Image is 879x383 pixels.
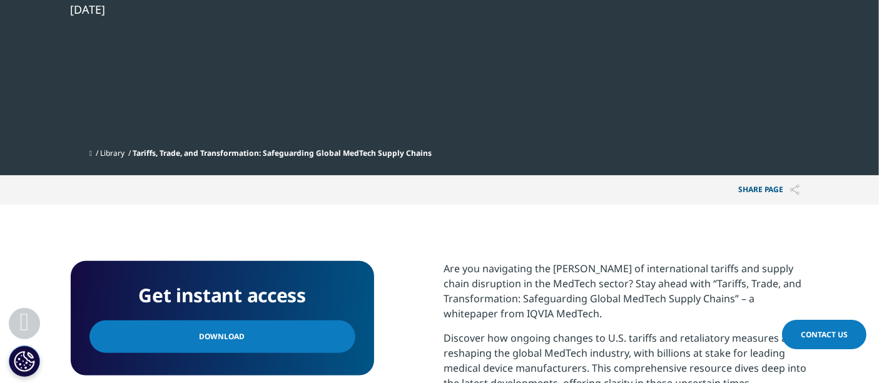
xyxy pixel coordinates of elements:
p: Share PAGE [729,175,809,205]
a: Download [89,320,355,353]
img: Share PAGE [790,185,800,195]
span: Contact Us [801,329,848,340]
a: Contact Us [782,320,866,349]
a: Library [100,148,124,158]
span: Tariffs, Trade, and Transformation: Safeguarding Global MedTech Supply Chains [133,148,432,158]
button: Share PAGEShare PAGE [729,175,809,205]
h4: Get instant access [89,280,355,311]
span: Download [200,330,245,344]
p: Are you navigating the [PERSON_NAME] of international tariffs and supply chain disruption in the ... [444,261,809,330]
div: [DATE] [71,2,500,17]
button: Cookies Settings [9,345,40,377]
